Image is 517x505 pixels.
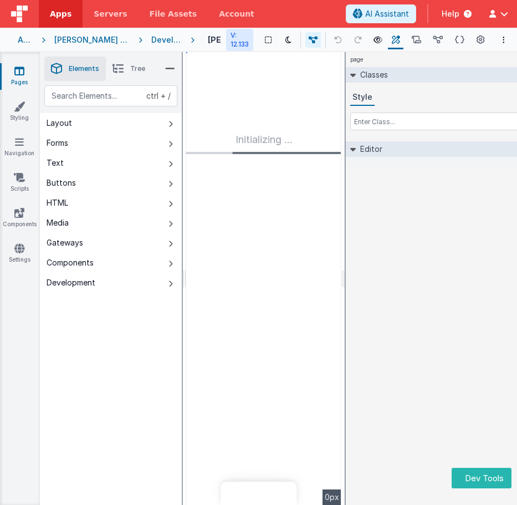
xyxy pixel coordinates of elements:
[346,52,368,67] h4: page
[40,173,182,193] button: Buttons
[356,141,382,157] h2: Editor
[40,253,182,273] button: Components
[50,8,71,19] span: Apps
[350,89,375,106] button: Style
[40,273,182,293] button: Development
[346,4,416,23] button: AI Assistant
[47,197,68,208] div: HTML
[151,34,182,45] div: Development
[94,8,127,19] span: Servers
[130,64,145,73] span: Tree
[40,113,182,133] button: Layout
[40,233,182,253] button: Gateways
[40,133,182,153] button: Forms
[208,35,222,44] h4: [PERSON_NAME] Test Page123
[47,157,64,169] div: Text
[47,237,83,248] div: Gateways
[452,468,511,488] button: Dev Tools
[18,34,33,45] div: Apps
[47,217,69,228] div: Media
[323,489,341,505] div: 0px
[150,8,197,19] span: File Assets
[186,52,341,505] div: -->
[69,64,99,73] span: Elements
[47,277,95,288] div: Development
[40,153,182,173] button: Text
[497,33,510,47] button: Options
[47,118,72,129] div: Layout
[442,8,459,19] span: Help
[40,193,182,213] button: HTML
[226,29,253,51] div: V: 12.133
[146,90,158,101] div: ctrl
[365,8,409,19] span: AI Assistant
[47,257,94,268] div: Components
[47,137,68,149] div: Forms
[356,67,388,83] h2: Classes
[146,85,171,106] span: + /
[44,85,177,106] input: Search Elements...
[54,34,129,45] div: [PERSON_NAME] test App
[221,482,296,505] iframe: Marker.io feedback button
[40,213,182,233] button: Media
[47,177,76,188] div: Buttons
[186,132,341,154] div: Initializing ...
